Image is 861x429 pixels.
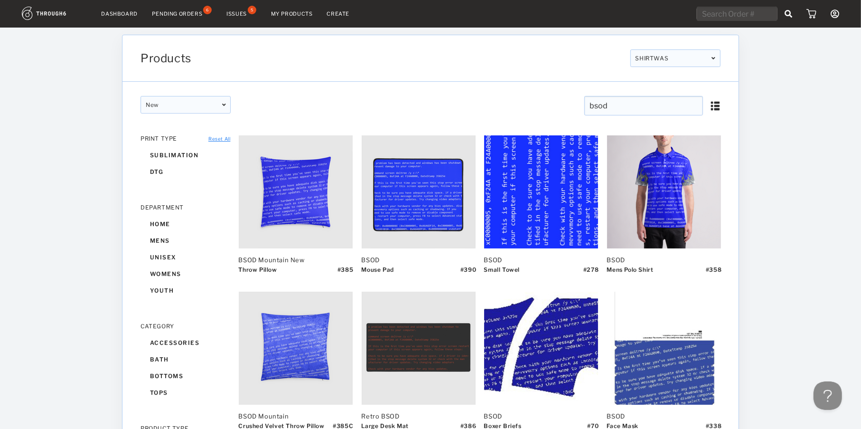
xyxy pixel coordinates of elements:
[140,204,231,211] div: DEPARTMENT
[814,381,842,410] iframe: Toggle Customer Support
[140,249,231,266] div: unisex
[226,10,257,18] a: Issues5
[140,384,231,401] div: tops
[140,51,191,65] span: Products
[140,147,231,163] div: sublimation
[484,266,520,280] div: Small Towel
[484,412,598,420] div: BSOD
[710,101,721,111] img: icon_list.aeafdc69.svg
[327,10,350,17] a: Create
[239,292,353,405] img: 1138_Thumb_eb6137d3011147c89558656c114bbb88-138-.png
[238,266,277,280] div: Throw Pillow
[140,266,231,282] div: womens
[361,266,393,280] div: Mouse Pad
[140,368,231,384] div: bottoms
[806,9,816,19] img: icon_cart.dab5cea1.svg
[607,412,721,420] div: BSOD
[152,10,212,18] a: Pending Orders6
[140,216,231,232] div: home
[239,135,353,248] img: 1138_Thumb_5cc65c3972b44cecb857d1ae7f49a3e9-138-.png
[484,292,598,405] img: a170f4e6-552e-4eda-8340-d0e1f59713e8-XL.jpg
[140,282,231,299] div: youth
[226,10,247,17] div: Issues
[238,256,352,264] div: BSOD Mountain New
[484,135,598,248] img: ec7d300e-06c5-4eac-8d5f-8ca7a8938a4b-thumb.JPG
[102,10,138,17] a: Dashboard
[248,6,256,14] div: 5
[583,266,599,280] div: # 278
[238,412,352,420] div: BSOD Mountain
[607,292,721,405] img: 102370-thumb-YOUTH.jpg
[208,136,230,142] a: Reset All
[484,256,598,264] div: BSOD
[22,7,87,20] img: logo.1c10ca64.svg
[140,334,231,351] div: accessories
[361,256,475,264] div: BSOD
[607,135,721,248] img: 1138_Thumb_4f9dabbce7a8425585c6493a1904f5ee-138-.png
[630,49,721,67] div: SHIRTWAS
[140,163,231,180] div: dtg
[271,10,313,17] a: My Products
[361,412,475,420] div: Retro BSOD
[460,266,476,280] div: # 390
[362,292,476,405] img: 1138_Thumb_45fa58b32ccb477ab601dd3eb265b99b-138-.png
[584,96,703,115] input: Search
[706,266,721,280] div: # 358
[362,135,476,248] img: 1138_Thumb_74b0ade71f434c1287103de58da79d12-138-.png
[203,6,212,14] div: 6
[152,10,202,17] div: Pending Orders
[697,7,777,21] input: Search Order #
[140,96,231,114] div: New
[140,135,231,142] div: PRINT TYPE
[607,256,721,264] div: BSOD
[140,232,231,249] div: mens
[140,351,231,368] div: bath
[140,323,231,330] div: CATEGORY
[337,266,353,280] div: # 385
[607,266,653,280] div: Mens Polo Shirt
